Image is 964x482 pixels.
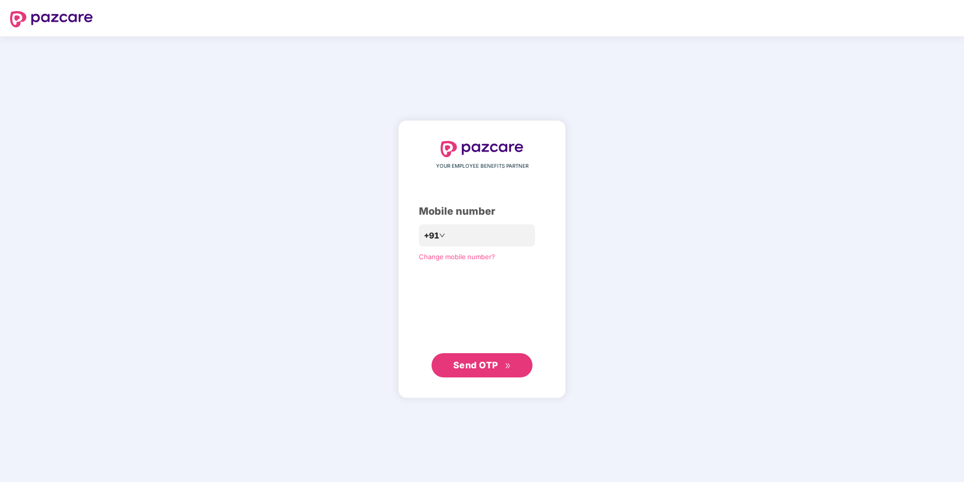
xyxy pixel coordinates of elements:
[505,363,511,369] span: double-right
[436,162,528,170] span: YOUR EMPLOYEE BENEFITS PARTNER
[10,11,93,27] img: logo
[419,253,495,261] a: Change mobile number?
[439,232,445,238] span: down
[424,229,439,242] span: +91
[432,353,532,377] button: Send OTPdouble-right
[441,141,523,157] img: logo
[419,204,545,219] div: Mobile number
[453,360,498,370] span: Send OTP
